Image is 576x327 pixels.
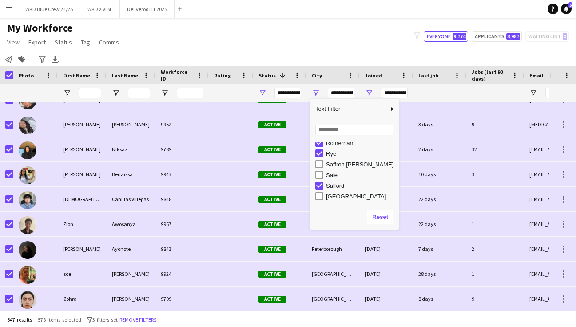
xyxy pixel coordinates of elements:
div: [PERSON_NAME] [58,237,107,261]
app-action-btn: Add to tag [16,54,27,65]
div: zoe [58,262,107,286]
div: Benaissa [107,162,155,186]
button: Open Filter Menu [161,89,169,97]
button: Open Filter Menu [365,89,373,97]
div: [GEOGRAPHIC_DATA] [326,193,396,200]
input: Date Filter Input [381,88,408,98]
div: 1 [466,262,524,286]
button: WKD Blue Crew 24/25 [18,0,80,18]
app-action-btn: Notify workforce [4,54,14,65]
div: Saffron [PERSON_NAME] [326,161,396,168]
div: 10 days [413,162,466,186]
span: 3 filters set [92,316,118,323]
span: First Name [63,72,90,79]
div: Sale [326,172,396,178]
button: Open Filter Menu [63,89,71,97]
button: Remove filters [118,315,158,325]
button: Open Filter Menu [258,89,266,97]
div: Bridgend [306,112,360,137]
a: Tag [77,36,94,48]
div: Awosanya [107,212,155,236]
app-action-btn: Export XLSX [50,54,60,65]
div: 22 days [413,212,466,236]
div: 9843 [155,237,209,261]
span: 5 [568,2,572,8]
span: Active [258,196,286,203]
div: 22 days [413,187,466,211]
div: [PERSON_NAME] [107,112,155,137]
button: Open Filter Menu [529,89,537,97]
div: Zion [58,212,107,236]
a: Status [51,36,75,48]
div: 9924 [155,262,209,286]
input: Workforce ID Filter Input [177,88,203,98]
input: Last Name Filter Input [128,88,150,98]
input: First Name Filter Input [79,88,101,98]
img: Zoe Ayonote [19,241,36,259]
div: 9848 [155,187,209,211]
button: Everyone9,774 [424,31,468,42]
div: [GEOGRAPHIC_DATA] [306,162,360,186]
div: Niksaz [107,137,155,161]
div: [DATE] [360,287,413,311]
span: Email [529,72,544,79]
span: Joined [365,72,382,79]
a: Comms [95,36,123,48]
div: [PERSON_NAME] [107,287,155,311]
button: Open Filter Menu [112,89,120,97]
div: 9 [466,112,524,137]
div: Column Filter [310,99,399,230]
span: View [7,38,20,46]
button: Deliveroo H1 2025 [120,0,175,18]
span: Status [55,38,72,46]
span: Active [258,221,286,228]
div: 8 days [413,287,466,311]
span: Text Filter [310,101,388,117]
div: Peterborough [306,237,360,261]
span: Jobs (last 90 days) [472,69,508,82]
div: 9967 [155,212,209,236]
div: Salford [326,182,396,189]
div: [GEOGRAPHIC_DATA] [306,287,360,311]
div: 3 days [413,112,466,137]
img: Yasmine Benaissa [19,166,36,184]
span: Active [258,296,286,303]
div: Romford [306,212,360,236]
span: Last Name [112,72,138,79]
a: 5 [561,4,572,14]
span: Photo [19,72,34,79]
a: Export [25,36,49,48]
div: 9943 [155,162,209,186]
span: Last job [418,72,438,79]
div: [PERSON_NAME] [58,112,107,137]
a: View [4,36,23,48]
div: [PERSON_NAME] [58,137,107,161]
span: Rating [214,72,231,79]
div: [PERSON_NAME] [107,262,155,286]
span: Export [28,38,46,46]
img: Zion Awosanya [19,216,36,234]
span: Active [258,146,286,153]
span: Comms [99,38,119,46]
span: Active [258,271,286,278]
span: Status [258,72,276,79]
div: Zohra [58,287,107,311]
div: [GEOGRAPHIC_DATA] [306,137,360,161]
div: 2 days [413,137,466,161]
div: Ayonote [107,237,155,261]
div: [GEOGRAPHIC_DATA] [306,262,360,286]
div: 9789 [155,137,209,161]
div: 9 [466,287,524,311]
img: Zohra Rahmani [19,291,36,309]
button: Reset [367,210,393,224]
div: Canillas Villegas [107,187,155,211]
div: 9952 [155,112,209,137]
span: 8,987 [506,33,520,40]
div: 28 days [413,262,466,286]
span: Active [258,246,286,253]
span: Workforce ID [161,69,193,82]
span: Active [258,121,286,128]
div: 2 [466,237,524,261]
div: Rotherham [326,140,396,146]
button: Open Filter Menu [312,89,320,97]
